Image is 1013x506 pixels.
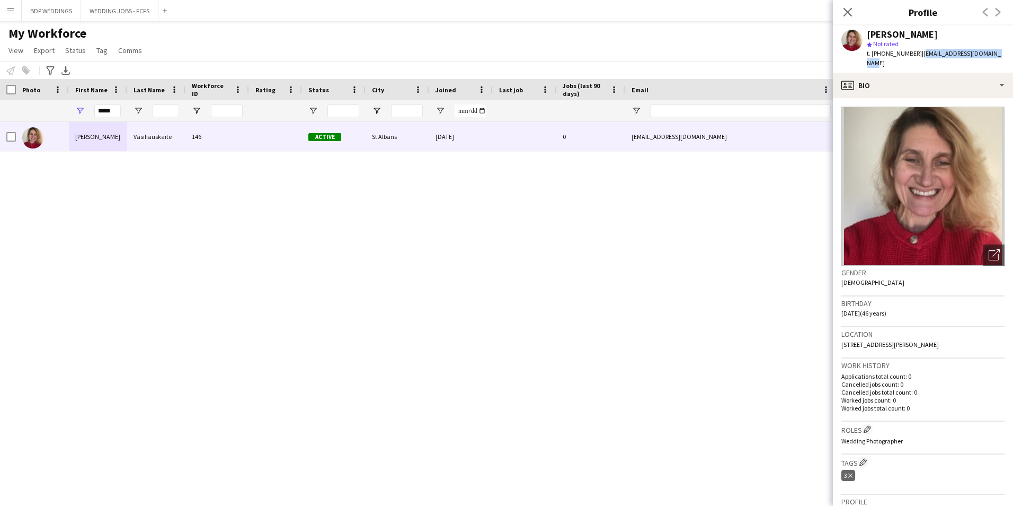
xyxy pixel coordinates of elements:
[22,1,81,21] button: BDP WEDDINGS
[833,5,1013,19] h3: Profile
[81,1,158,21] button: WEDDING JOBS - FCFS
[96,46,108,55] span: Tag
[983,245,1005,266] div: Open photos pop-in
[841,470,855,481] div: 3
[867,49,922,57] span: t. [PHONE_NUMBER]
[867,49,1001,67] span: | [EMAIL_ADDRESS][DOMAIN_NAME]
[841,457,1005,468] h3: Tags
[366,122,429,151] div: St Albans
[499,86,523,94] span: Last job
[841,372,1005,380] p: Applications total count: 0
[841,329,1005,339] h3: Location
[556,122,625,151] div: 0
[185,122,249,151] div: 146
[841,424,1005,435] h3: Roles
[22,86,40,94] span: Photo
[372,106,381,116] button: Open Filter Menu
[625,122,837,151] div: [EMAIL_ADDRESS][DOMAIN_NAME]
[632,86,648,94] span: Email
[841,437,903,445] span: Wedding Photographer
[308,106,318,116] button: Open Filter Menu
[8,46,23,55] span: View
[153,104,179,117] input: Last Name Filter Input
[94,104,121,117] input: First Name Filter Input
[192,82,230,98] span: Workforce ID
[59,64,72,77] app-action-btn: Export XLSX
[841,396,1005,404] p: Worked jobs count: 0
[134,86,165,94] span: Last Name
[192,106,201,116] button: Open Filter Menu
[867,30,938,39] div: [PERSON_NAME]
[61,43,90,57] a: Status
[841,380,1005,388] p: Cancelled jobs count: 0
[429,122,493,151] div: [DATE]
[841,341,939,348] span: [STREET_ADDRESS][PERSON_NAME]
[841,388,1005,396] p: Cancelled jobs total count: 0
[651,104,831,117] input: Email Filter Input
[391,104,423,117] input: City Filter Input
[211,104,243,117] input: Workforce ID Filter Input
[841,404,1005,412] p: Worked jobs total count: 0
[127,122,185,151] div: Vasiliauskaite
[841,309,886,317] span: [DATE] (46 years)
[4,43,28,57] a: View
[841,268,1005,277] h3: Gender
[118,46,142,55] span: Comms
[34,46,55,55] span: Export
[65,46,86,55] span: Status
[563,82,606,98] span: Jobs (last 90 days)
[75,86,108,94] span: First Name
[255,86,276,94] span: Rating
[327,104,359,117] input: Status Filter Input
[873,40,899,48] span: Not rated
[44,64,57,77] app-action-btn: Advanced filters
[92,43,112,57] a: Tag
[114,43,146,57] a: Comms
[833,73,1013,98] div: Bio
[455,104,486,117] input: Joined Filter Input
[372,86,384,94] span: City
[30,43,59,57] a: Export
[841,361,1005,370] h3: Work history
[308,86,329,94] span: Status
[69,122,127,151] div: [PERSON_NAME]
[841,299,1005,308] h3: Birthday
[8,25,86,41] span: My Workforce
[436,86,456,94] span: Joined
[841,278,904,286] span: [DEMOGRAPHIC_DATA]
[841,107,1005,266] img: Crew avatar or photo
[22,127,43,149] img: Milda Vasiliauskaite
[632,106,641,116] button: Open Filter Menu
[75,106,85,116] button: Open Filter Menu
[436,106,445,116] button: Open Filter Menu
[308,133,341,141] span: Active
[134,106,143,116] button: Open Filter Menu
